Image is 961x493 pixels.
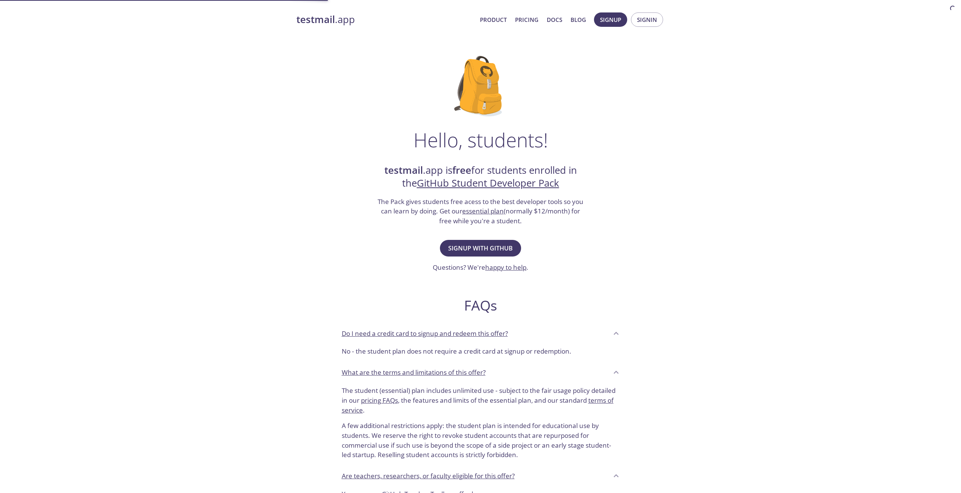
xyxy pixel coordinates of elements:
[571,15,586,25] a: Blog
[342,386,620,415] p: The student (essential) plan includes unlimited use - subject to the fair usage policy detailed i...
[342,415,620,460] p: A few additional restrictions apply: the student plan is intended for educational use by students...
[452,164,471,177] strong: free
[515,15,538,25] a: Pricing
[361,396,398,405] a: pricing FAQs
[547,15,562,25] a: Docs
[384,164,423,177] strong: testmail
[433,263,528,272] h3: Questions? We're .
[296,13,474,26] a: testmail.app
[485,263,526,272] a: happy to help
[417,176,559,190] a: GitHub Student Developer Pack
[448,243,513,253] span: Signup with GitHub
[296,13,335,26] strong: testmail
[342,368,486,377] p: What are the terms and limitations of this offer?
[594,12,627,27] button: Signup
[454,56,507,116] img: github-student-backpack.png
[342,471,515,481] p: Are teachers, researchers, or faculty eligible for this offer?
[342,396,614,414] a: terms of service
[336,343,626,362] div: Do I need a credit card to signup and redeem this offer?
[377,197,585,226] h3: The Pack gives students free acess to the best developer tools so you can learn by doing. Get our...
[336,362,626,383] div: What are the terms and limitations of this offer?
[440,240,521,257] button: Signup with GitHub
[342,346,620,356] p: No - the student plan does not require a credit card at signup or redemption.
[600,15,621,25] span: Signup
[336,323,626,343] div: Do I need a credit card to signup and redeem this offer?
[336,383,626,466] div: What are the terms and limitations of this offer?
[377,164,585,190] h2: .app is for students enrolled in the
[480,15,507,25] a: Product
[462,207,504,215] a: essential plan
[631,12,663,27] button: Signin
[336,466,626,486] div: Are teachers, researchers, or faculty eligible for this offer?
[637,15,657,25] span: Signin
[413,128,548,151] h1: Hello, students!
[342,329,508,338] p: Do I need a credit card to signup and redeem this offer?
[336,297,626,314] h2: FAQs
